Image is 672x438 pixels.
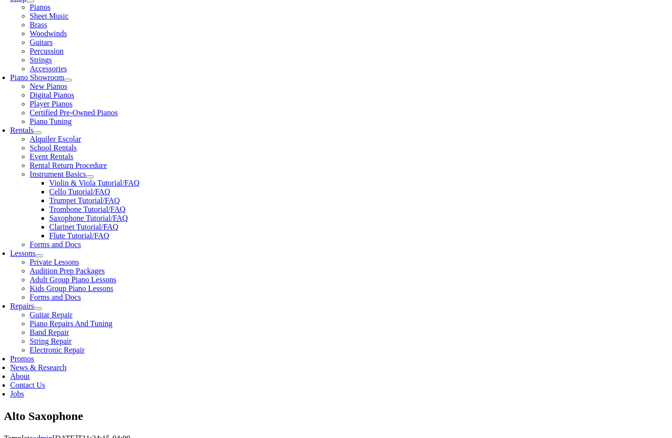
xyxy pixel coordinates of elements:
[4,408,668,425] section: Page Title Bar
[30,240,81,249] a: Forms and Docs
[30,91,74,99] a: Digital Pianos
[10,73,64,82] a: Piano Showroom
[30,284,113,292] a: Kids Group Piano Lessons
[10,390,24,398] a: Jobs
[10,302,34,310] a: Repairs
[49,214,128,222] a: Saxophone Tutorial/FAQ
[49,223,119,231] a: Clarinet Tutorial/FAQ
[86,175,94,178] button: Open submenu of Instrument Basics
[30,337,72,345] a: String Repair
[10,381,45,389] a: Contact Us
[35,254,43,257] button: Open submenu of Lessons
[30,135,81,143] a: Alquiler Escolar
[10,249,36,257] a: Lessons
[30,82,67,90] a: New Pianos
[30,100,73,108] a: Player Pianos
[30,38,53,46] a: Guitars
[30,64,67,73] a: Accessories
[30,3,51,11] a: Pianos
[10,126,34,134] a: Rentals
[64,79,72,82] button: Open submenu of Piano Showroom
[30,293,81,301] a: Forms and Docs
[30,56,52,64] a: Strings
[30,117,72,125] a: Piano Tuning
[30,47,63,55] a: Percussion
[30,170,86,178] a: Instrument Basics
[34,131,42,134] button: Open submenu of Rentals
[30,152,73,161] a: Event Rentals
[30,12,69,20] a: Sheet Music
[30,21,47,29] a: Brass
[49,205,126,213] a: Trombone Tutorial/FAQ
[30,29,67,38] a: Woodwinds
[30,108,118,117] a: Certified Pre-Owned Pianos
[10,355,34,363] a: Promos
[10,363,67,372] a: News & Research
[30,275,116,284] a: Adult Group Piano Lessons
[30,328,69,336] a: Band Repair
[34,307,42,310] button: Open submenu of Repairs
[49,179,140,187] a: Violin & Viola Tutorial/FAQ
[30,144,77,152] a: School Rentals
[49,231,109,240] a: Flute Tutorial/FAQ
[30,161,107,169] a: Rental Return Procedure
[30,319,112,328] a: Piano Repairs And Tuning
[30,258,79,266] a: Private Lessons
[49,188,110,196] a: Cello Tutorial/FAQ
[10,372,30,380] a: About
[30,346,84,354] a: Electronic Repair
[49,196,120,205] a: Trumpet Tutorial/FAQ
[30,311,73,319] a: Guitar Repair
[30,267,105,275] a: Audition Prep Packages
[4,408,668,425] h1: Alto Saxophone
